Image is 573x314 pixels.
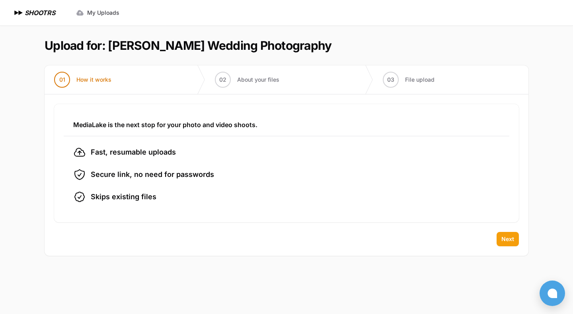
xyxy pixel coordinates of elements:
a: My Uploads [71,6,124,20]
span: My Uploads [87,9,119,17]
h1: Upload for: [PERSON_NAME] Wedding Photography [45,38,331,53]
span: 02 [219,76,226,84]
button: 01 How it works [45,65,121,94]
span: Fast, resumable uploads [91,147,176,158]
span: Next [501,235,514,243]
button: Next [497,232,519,246]
span: Secure link, no need for passwords [91,169,214,180]
span: How it works [76,76,111,84]
a: SHOOTRS SHOOTRS [13,8,55,18]
span: 03 [387,76,394,84]
span: About your files [237,76,279,84]
button: Open chat window [540,281,565,306]
span: 01 [59,76,65,84]
h3: MediaLake is the next stop for your photo and video shoots. [73,120,500,130]
span: Skips existing files [91,191,156,202]
button: 02 About your files [205,65,289,94]
button: 03 File upload [373,65,444,94]
h1: SHOOTRS [25,8,55,18]
img: SHOOTRS [13,8,25,18]
span: File upload [405,76,435,84]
